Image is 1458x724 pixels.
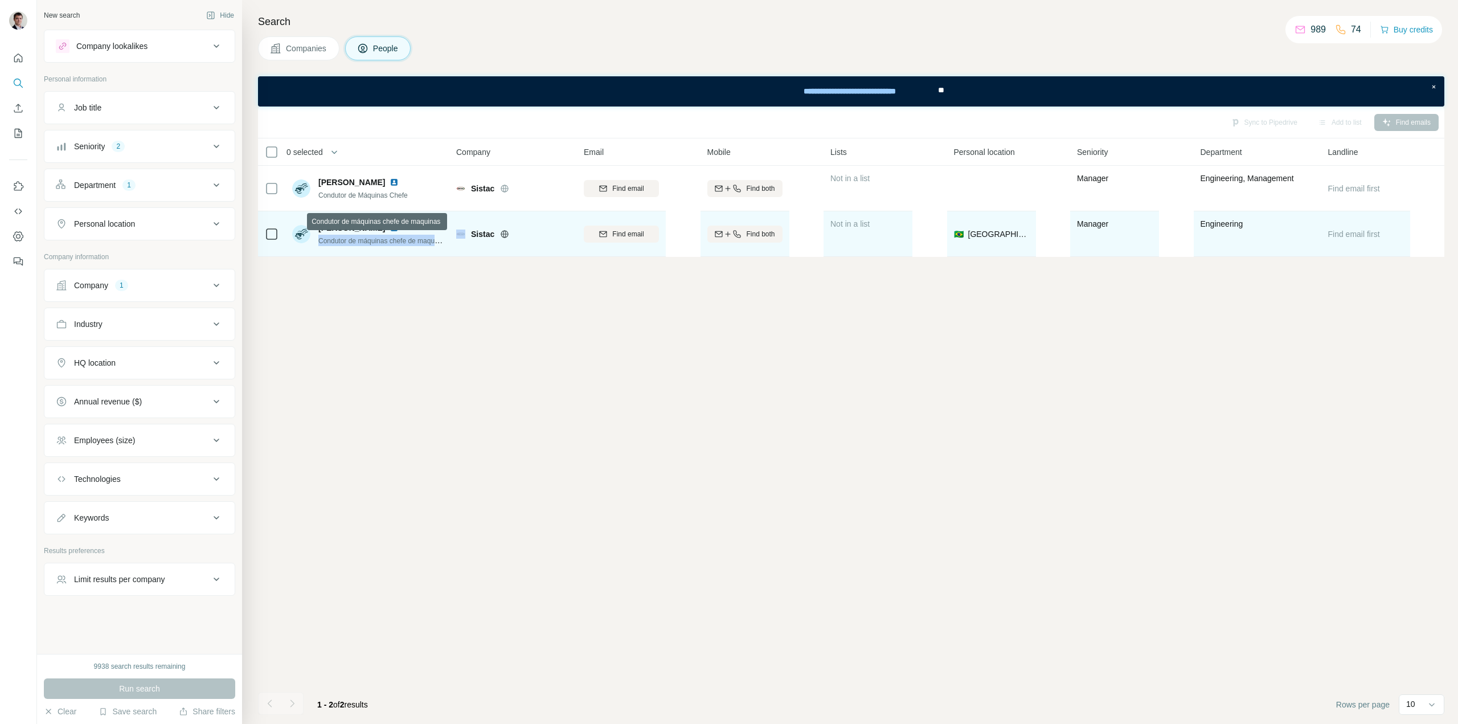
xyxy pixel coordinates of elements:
[317,700,333,709] span: 1 - 2
[74,179,116,191] div: Department
[471,183,494,194] span: Sistac
[44,546,235,556] p: Results preferences
[1201,146,1242,158] span: Department
[9,251,27,272] button: Feedback
[115,280,128,291] div: 1
[9,98,27,118] button: Enrich CSV
[44,171,235,199] button: Department1
[258,76,1444,107] iframe: Banner
[44,388,235,415] button: Annual revenue ($)
[74,357,116,369] div: HQ location
[746,229,775,239] span: Find both
[584,180,659,197] button: Find email
[9,226,27,247] button: Dashboard
[456,184,465,193] img: Logo of Sistac
[74,102,101,113] div: Job title
[44,252,235,262] p: Company information
[286,146,323,158] span: 0 selected
[44,706,76,717] button: Clear
[471,228,494,240] span: Sistac
[74,141,105,152] div: Seniority
[44,94,235,121] button: Job title
[1077,146,1108,158] span: Seniority
[1406,698,1415,710] p: 10
[44,272,235,299] button: Company1
[1201,174,1294,183] span: Engineering, Management
[1328,184,1380,193] span: Find email first
[9,73,27,93] button: Search
[1328,146,1358,158] span: Landline
[340,700,345,709] span: 2
[830,219,870,228] span: Not in a list
[9,201,27,222] button: Use Surfe API
[44,349,235,377] button: HQ location
[456,230,465,239] img: Logo of Sistac
[76,40,148,52] div: Company lookalikes
[584,146,604,158] span: Email
[954,146,1015,158] span: Personal location
[390,223,399,232] img: LinkedIn logo
[830,146,847,158] span: Lists
[1351,23,1361,36] p: 74
[99,706,157,717] button: Save search
[179,706,235,717] button: Share filters
[830,174,870,183] span: Not in a list
[292,179,310,198] img: Avatar
[746,183,775,194] span: Find both
[94,661,186,672] div: 9938 search results remaining
[44,133,235,160] button: Seniority2
[333,700,340,709] span: of
[44,10,80,21] div: New search
[612,229,644,239] span: Find email
[318,236,447,245] span: Condutor de máquinas chefe de maquinas
[318,191,408,199] span: Condutor de Máquinas Chefe
[456,146,490,158] span: Company
[318,177,385,188] span: [PERSON_NAME]
[74,280,108,291] div: Company
[286,43,327,54] span: Companies
[1310,23,1326,36] p: 989
[74,574,165,585] div: Limit results per company
[707,180,783,197] button: Find both
[9,176,27,197] button: Use Surfe on LinkedIn
[954,228,964,240] span: 🇧🇷
[258,14,1444,30] h4: Search
[44,465,235,493] button: Technologies
[44,74,235,84] p: Personal information
[44,32,235,60] button: Company lookalikes
[612,183,644,194] span: Find email
[1077,219,1108,228] span: Manager
[317,700,368,709] span: results
[707,226,783,243] button: Find both
[373,43,399,54] span: People
[9,123,27,144] button: My lists
[44,210,235,238] button: Personal location
[1380,22,1433,38] button: Buy credits
[74,435,135,446] div: Employees (size)
[1336,699,1390,710] span: Rows per page
[1328,230,1380,239] span: Find email first
[707,146,731,158] span: Mobile
[44,566,235,593] button: Limit results per company
[74,512,109,523] div: Keywords
[1077,174,1108,183] span: Manager
[292,225,310,243] img: Avatar
[74,396,142,407] div: Annual revenue ($)
[584,226,659,243] button: Find email
[44,504,235,531] button: Keywords
[9,48,27,68] button: Quick start
[74,318,103,330] div: Industry
[44,310,235,338] button: Industry
[112,141,125,152] div: 2
[122,180,136,190] div: 1
[74,218,135,230] div: Personal location
[390,178,399,187] img: LinkedIn logo
[968,228,1029,240] span: [GEOGRAPHIC_DATA]
[318,222,385,234] span: [PERSON_NAME]
[198,7,242,24] button: Hide
[44,427,235,454] button: Employees (size)
[9,11,27,30] img: Avatar
[1201,219,1243,228] span: Engineering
